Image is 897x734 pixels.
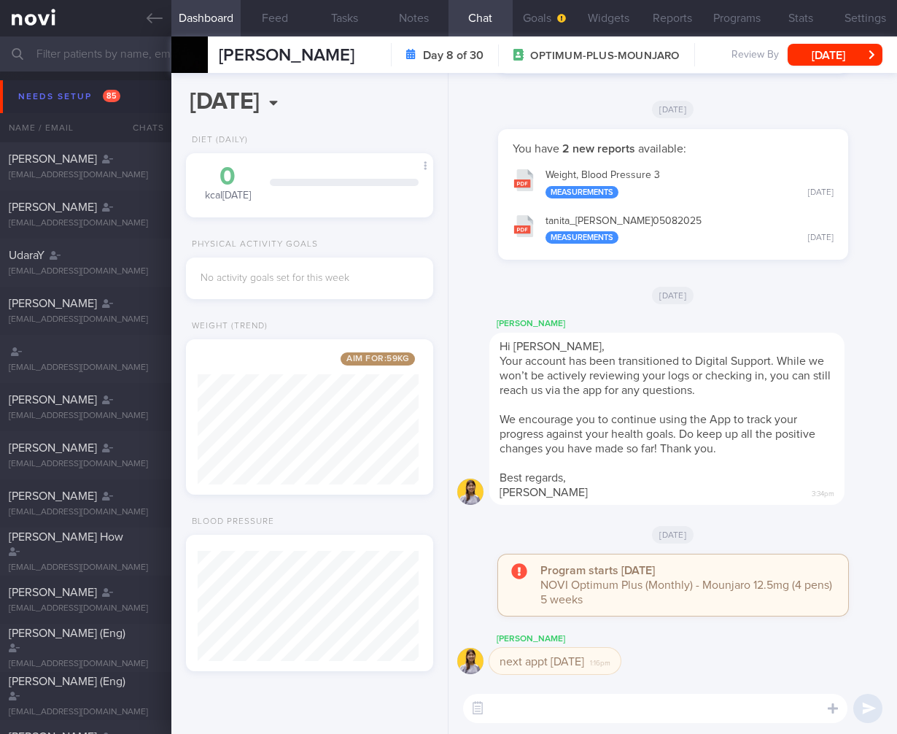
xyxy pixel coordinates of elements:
div: [DATE] [808,233,834,244]
span: [PERSON_NAME] How [9,531,123,543]
button: Weight, Blood Pressure 3 Measurements [DATE] [505,160,841,206]
span: UdaraY [9,250,44,261]
div: Blood Pressure [186,517,274,528]
div: [EMAIL_ADDRESS][DOMAIN_NAME] [9,363,163,374]
span: Best regards, [500,472,566,484]
strong: 2 new reports [559,143,638,155]
div: [PERSON_NAME] [489,630,664,648]
div: Weight, Blood Pressure 3 [545,169,834,198]
span: [PERSON_NAME] [9,490,97,502]
span: [PERSON_NAME] [219,47,354,64]
button: tanita_[PERSON_NAME]05082025 Measurements [DATE] [505,206,841,252]
span: [PERSON_NAME] [500,487,588,498]
span: 85 [103,90,120,102]
span: We encourage you to continue using the App to track your progress against your health goals. Do k... [500,414,815,455]
div: Measurements [545,186,618,198]
span: [PERSON_NAME] (Eng) [9,676,125,687]
span: next appt [DATE] [500,656,584,668]
span: [DATE] [652,287,694,304]
span: [PERSON_NAME] [9,298,97,309]
div: [PERSON_NAME] [489,315,888,333]
span: [PERSON_NAME] (Eng) [9,627,125,639]
div: [EMAIL_ADDRESS][DOMAIN_NAME] [9,170,163,181]
div: [EMAIL_ADDRESS][DOMAIN_NAME] [9,411,163,422]
span: [PERSON_NAME] [9,442,97,454]
strong: Day 8 of 30 [423,48,484,63]
div: [DATE] [808,188,834,198]
div: No activity goals set for this week [201,272,419,285]
div: [EMAIL_ADDRESS][DOMAIN_NAME] [9,603,163,614]
div: Physical Activity Goals [186,239,318,250]
div: Needs setup [15,87,124,107]
span: [PERSON_NAME] [9,394,97,406]
span: [DATE] [652,526,694,544]
div: Diet (Daily) [186,135,248,146]
span: OPTIMUM-PLUS-MOUNJARO [530,49,679,63]
div: [EMAIL_ADDRESS][DOMAIN_NAME] [9,563,163,573]
div: [EMAIL_ADDRESS][DOMAIN_NAME] [9,314,163,325]
div: 0 [201,164,255,190]
div: Weight (Trend) [186,321,268,332]
span: [DATE] [652,101,694,118]
div: Chats [113,113,171,142]
span: Aim for: 59 kg [341,352,415,366]
span: [PERSON_NAME] [9,153,97,165]
span: 3:34pm [812,485,834,499]
span: 5 weeks [540,594,583,606]
div: [EMAIL_ADDRESS][DOMAIN_NAME] [9,707,163,718]
span: Review By [731,49,779,62]
div: kcal [DATE] [201,164,255,203]
button: [DATE] [788,44,882,66]
strong: Program starts [DATE] [540,565,655,576]
span: NOVI Optimum Plus (Monthly) - Mounjaro 12.5mg (4 pens) [540,579,832,591]
div: tanita_ [PERSON_NAME] 05082025 [545,215,834,244]
div: [EMAIL_ADDRESS][DOMAIN_NAME] [9,459,163,470]
span: [PERSON_NAME] [9,201,97,213]
div: [EMAIL_ADDRESS][DOMAIN_NAME] [9,266,163,277]
div: [EMAIL_ADDRESS][DOMAIN_NAME] [9,507,163,518]
span: Your account has been transitioned to Digital Support. While we won’t be actively reviewing your ... [500,355,831,396]
div: Measurements [545,231,618,244]
p: You have available: [513,142,834,156]
div: [EMAIL_ADDRESS][DOMAIN_NAME] [9,218,163,229]
span: [PERSON_NAME] [9,587,97,598]
span: 1:16pm [590,654,610,668]
div: [EMAIL_ADDRESS][DOMAIN_NAME] [9,659,163,670]
span: Hi [PERSON_NAME], [500,341,605,352]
